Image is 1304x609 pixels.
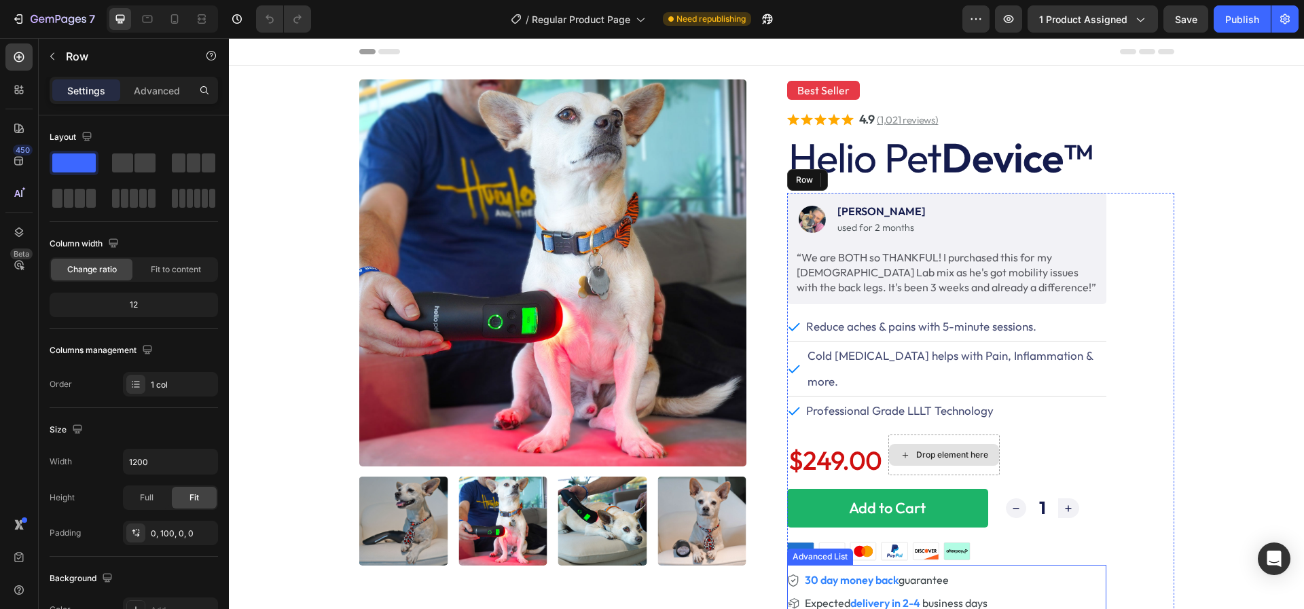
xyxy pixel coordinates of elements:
[693,558,759,572] span: business days
[229,38,1304,609] iframe: Design area
[564,136,587,148] div: Row
[577,276,808,301] p: Reduce aches & pains with 5-minute sessions.
[561,513,621,525] div: Advanced List
[568,45,621,60] p: Best Seller
[576,558,621,572] span: Expected
[50,235,122,253] div: Column width
[50,378,72,390] div: Order
[13,145,33,155] div: 450
[1039,12,1127,26] span: 1 product assigned
[829,460,850,480] button: increment
[256,5,311,33] div: Undo/Redo
[124,449,217,474] input: Auto
[609,168,697,180] p: [PERSON_NAME]
[676,13,746,25] span: Need republishing
[151,379,215,391] div: 1 col
[1175,14,1197,25] span: Save
[1214,5,1271,33] button: Publish
[620,460,697,480] div: Add to Cart
[67,263,117,276] span: Change ratio
[568,212,868,257] p: “We are BOTH so THANKFUL! I purchased this for my [DEMOGRAPHIC_DATA] Lab mix as he's got mobility...
[50,492,75,504] div: Height
[1225,12,1259,26] div: Publish
[558,97,945,143] h2: Helio Pet
[532,12,630,26] span: Regular Product Page
[579,305,876,356] p: Cold [MEDICAL_DATA] helps with Pain, Inflammation & more.
[777,460,797,480] button: decrement
[576,535,670,549] strong: 30 day money back
[577,360,765,386] p: Professional Grade LLLT Technology
[151,528,215,540] div: 0, 100, 0, 0
[52,295,215,314] div: 12
[50,128,95,147] div: Layout
[189,492,199,504] span: Fit
[1163,5,1208,33] button: Save
[50,570,115,588] div: Background
[558,451,759,490] button: Add to Cart
[89,11,95,27] p: 7
[638,43,640,62] p: .
[151,263,201,276] span: Fit to content
[10,248,33,259] div: Beta
[5,5,101,33] button: 7
[670,535,720,549] span: guarantee
[570,168,597,195] img: gempages_468793080191910822-09f66238-ff23-4671-a256-a424be01b349.jpg
[558,407,654,437] div: $249.00
[134,84,180,98] p: Advanced
[1028,5,1158,33] button: 1 product assigned
[609,185,697,195] p: used for 2 months
[630,73,646,89] strong: 4.9
[621,558,691,572] strong: delivery in 2-4
[526,12,529,26] span: /
[648,75,709,88] u: (1,021 reviews)
[50,527,81,539] div: Padding
[797,460,830,480] input: quantity
[140,492,153,504] span: Full
[50,421,86,439] div: Size
[712,94,863,145] strong: Device™
[67,84,105,98] p: Settings
[50,456,72,468] div: Width
[50,342,156,360] div: Columns management
[1258,542,1290,575] div: Open Intercom Messenger
[687,411,759,422] div: Drop element here
[66,48,181,64] p: Row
